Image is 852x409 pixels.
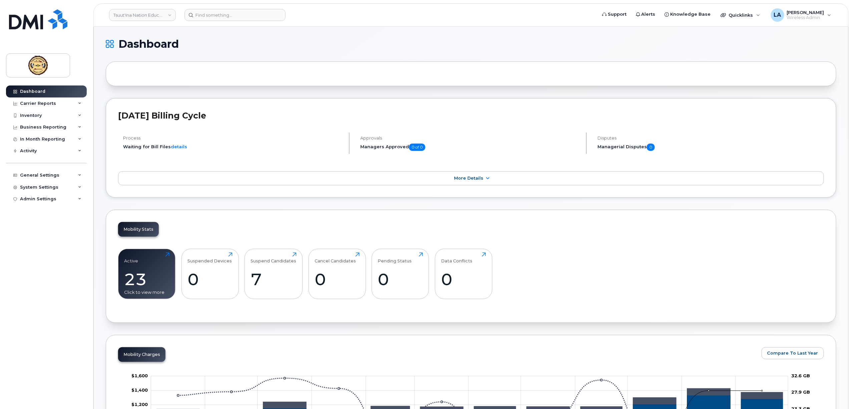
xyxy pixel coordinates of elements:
g: $0 [131,373,148,378]
div: 0 [315,269,360,289]
h5: Managers Approved [360,144,580,151]
div: 0 [187,269,233,289]
tspan: $1,200 [131,402,148,407]
tspan: $1,600 [131,373,148,378]
div: Suspended Devices [187,252,232,263]
div: Active [124,252,138,263]
a: Active23Click to view more [124,252,169,295]
a: Suspended Devices0 [187,252,233,295]
button: Compare To Last Year [762,347,824,359]
a: details [171,144,187,149]
a: Pending Status0 [378,252,423,295]
a: Data Conflicts0 [441,252,486,295]
div: Click to view more [124,289,169,295]
g: $0 [131,402,148,407]
tspan: 27.9 GB [792,389,810,395]
span: Compare To Last Year [767,350,818,356]
h4: Disputes [597,136,824,141]
a: Cancel Candidates0 [315,252,360,295]
span: Dashboard [118,39,179,49]
a: Suspend Candidates7 [251,252,297,295]
div: Cancel Candidates [315,252,356,263]
div: 7 [251,269,297,289]
span: More Details [454,176,483,181]
span: 0 [647,144,655,151]
span: 0 of 0 [409,144,425,151]
div: 23 [124,269,169,289]
tspan: $1,400 [131,387,148,393]
h2: [DATE] Billing Cycle [118,111,824,121]
h4: Approvals [360,136,580,141]
tspan: 32.6 GB [792,373,810,378]
h5: Managerial Disputes [597,144,824,151]
div: 0 [441,269,486,289]
li: Waiting for Bill Files [123,144,343,150]
div: Suspend Candidates [251,252,297,263]
div: Pending Status [378,252,412,263]
h4: Process [123,136,343,141]
div: 0 [378,269,423,289]
div: Data Conflicts [441,252,472,263]
g: $0 [131,387,148,393]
